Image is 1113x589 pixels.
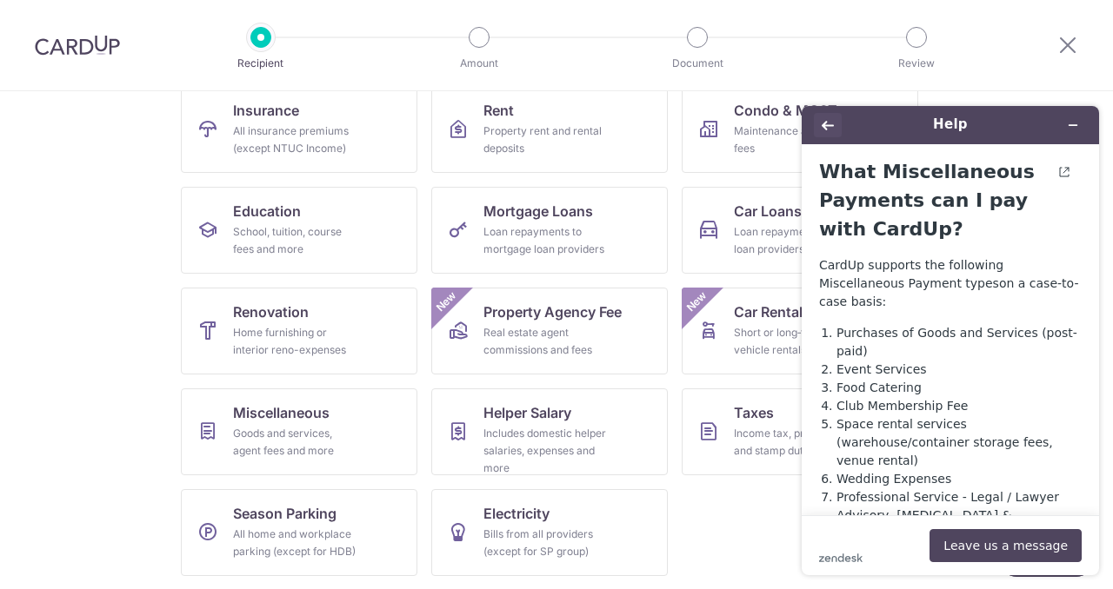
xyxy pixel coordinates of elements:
img: CardUp [35,35,120,56]
p: Review [852,55,981,72]
span: Help [39,12,75,28]
div: Property rent and rental deposits [483,122,609,157]
div: Maintenance and service fees [734,122,859,157]
p: Document [633,55,762,72]
a: Helper SalaryIncludes domestic helper salaries, expenses and more [431,388,668,475]
a: RentProperty rent and rental deposits [431,86,668,173]
div: Loan repayments to car loan providers [734,223,859,258]
a: Mortgage LoansLoan repayments to mortgage loan providers [431,187,668,274]
a: TaxesIncome tax, property tax and stamp duty [682,388,918,475]
a: EducationSchool, tuition, course fees and more [181,187,417,274]
p: Recipient [197,55,325,72]
span: Renovation [233,301,309,322]
span: Rent [483,100,514,121]
a: RenovationHome furnishing or interior reno-expenses [181,288,417,374]
a: Season ParkingAll home and workplace parking (except for HDB) [181,489,417,576]
a: Condo & MCSTMaintenance and service fees [682,86,918,173]
span: Mortgage Loans [483,201,593,222]
iframe: Find more information here [788,92,1113,589]
a: MiscellaneousGoods and services, agent fees and more [181,388,417,475]
span: Car Loans [734,201,802,222]
div: School, tuition, course fees and more [233,223,358,258]
span: Insurance [233,100,299,121]
div: Loan repayments to mortgage loan providers [483,223,609,258]
div: Income tax, property tax and stamp duty [734,425,859,460]
div: All home and workplace parking (except for HDB) [233,526,358,560]
span: Season Parking [233,503,337,524]
a: Car Rentals & LeasingShort or long‑term vehicle rentals & leasesNew [682,288,918,374]
span: Electricity [483,503,550,524]
span: Education [233,201,301,222]
div: Goods and services, agent fees and more [233,425,358,460]
div: Bills from all providers (except for SP group) [483,526,609,560]
p: Amount [415,55,543,72]
span: Property Agency Fee [483,301,622,322]
span: Helper Salary [483,402,571,423]
span: Condo & MCST [734,100,837,121]
div: All insurance premiums (except NTUC Income) [233,122,358,157]
span: Miscellaneous [233,402,330,423]
div: Real estate agent commissions and fees [483,324,609,359]
a: Car LoansLoan repayments to car loan providers [682,187,918,274]
div: Home furnishing or interior reno-expenses [233,324,358,359]
span: New [683,288,711,316]
a: Property Agency FeeReal estate agent commissions and feesNew [431,288,668,374]
span: Car Rentals & Leasing [734,301,879,322]
a: ElectricityBills from all providers (except for SP group) [431,489,668,576]
div: Includes domestic helper salaries, expenses and more [483,425,609,477]
span: Taxes [734,402,774,423]
a: InsuranceAll insurance premiums (except NTUC Income) [181,86,417,173]
div: Short or long‑term vehicle rentals & leases [734,324,859,359]
span: New [432,288,461,316]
